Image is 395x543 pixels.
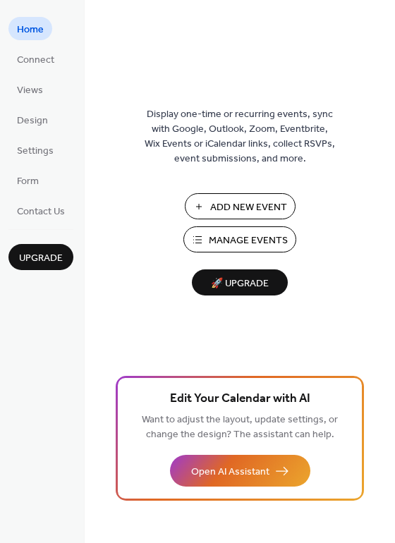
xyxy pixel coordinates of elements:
[183,226,296,252] button: Manage Events
[17,83,43,98] span: Views
[17,174,39,189] span: Form
[19,251,63,266] span: Upgrade
[8,138,62,161] a: Settings
[17,53,54,68] span: Connect
[170,389,310,409] span: Edit Your Calendar with AI
[8,47,63,71] a: Connect
[142,410,338,444] span: Want to adjust the layout, update settings, or change the design? The assistant can help.
[185,193,296,219] button: Add New Event
[8,199,73,222] a: Contact Us
[8,244,73,270] button: Upgrade
[210,200,287,215] span: Add New Event
[8,169,47,192] a: Form
[209,233,288,248] span: Manage Events
[17,144,54,159] span: Settings
[192,269,288,295] button: 🚀 Upgrade
[17,205,65,219] span: Contact Us
[170,455,310,487] button: Open AI Assistant
[8,78,51,101] a: Views
[8,108,56,131] a: Design
[8,17,52,40] a: Home
[17,114,48,128] span: Design
[200,274,279,293] span: 🚀 Upgrade
[145,107,335,166] span: Display one-time or recurring events, sync with Google, Outlook, Zoom, Eventbrite, Wix Events or ...
[17,23,44,37] span: Home
[191,465,269,480] span: Open AI Assistant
